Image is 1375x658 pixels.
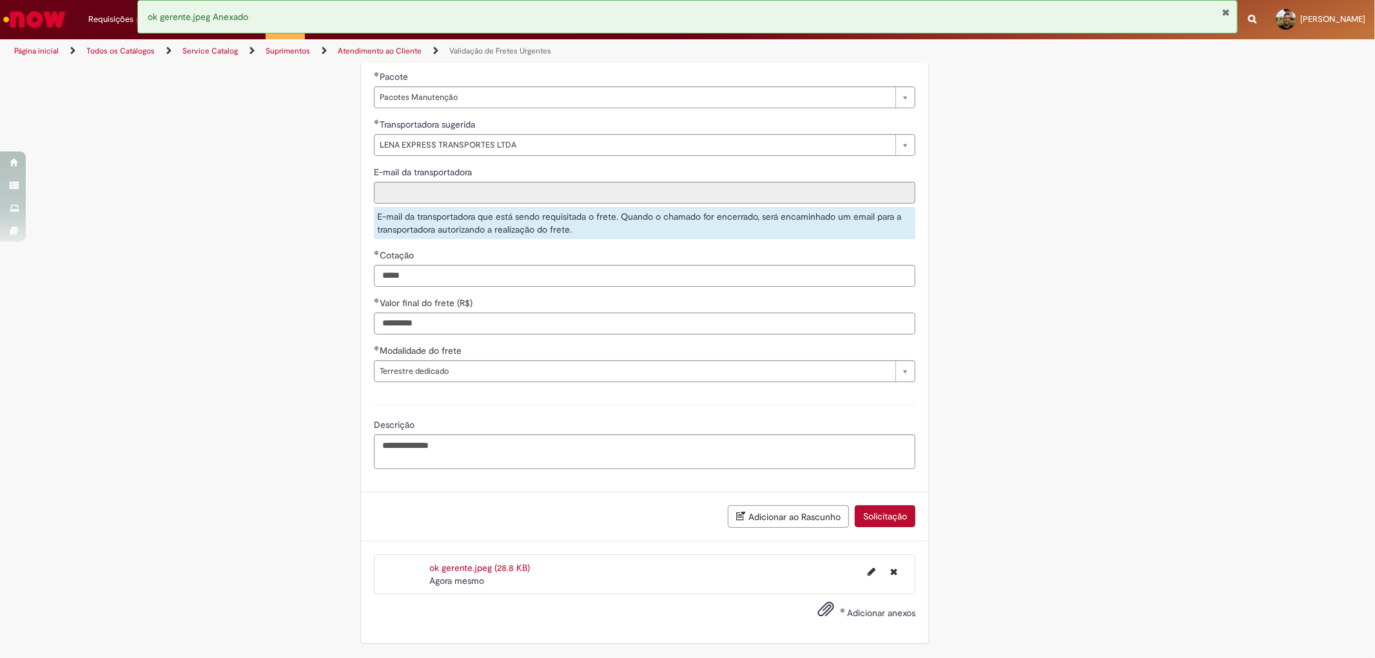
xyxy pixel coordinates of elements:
span: Valor final do frete (R$) [380,297,475,309]
span: Obrigatório Preenchido [374,345,380,351]
span: Somente leitura - E-mail da transportadora [374,166,474,178]
button: Excluir ok gerente.jpeg [883,561,905,582]
span: Obrigatório Preenchido [374,298,380,303]
span: Obrigatório Preenchido [374,72,380,77]
button: Adicionar anexos [814,597,837,627]
input: E-mail da transportadora [374,182,915,204]
button: Solicitação [855,505,915,527]
span: Cotação [380,249,416,261]
span: Descrição [374,419,417,431]
span: Agora mesmo [429,575,484,586]
span: Obrigatório Preenchido [374,250,380,255]
button: Fechar Notificação [1222,7,1231,17]
textarea: Descrição [374,434,915,469]
button: Adicionar ao Rascunho [728,505,849,528]
input: Cotação [374,265,915,287]
a: Atendimento ao Cliente [338,46,422,56]
span: Obrigatório Preenchido [374,119,380,124]
span: Modalidade do frete [380,345,464,356]
span: Requisições [88,13,133,26]
button: Editar nome de arquivo ok gerente.jpeg [860,561,883,582]
span: Transportadora sugerida [380,119,478,130]
span: 2 [136,15,147,26]
a: Todos os Catálogos [86,46,155,56]
span: Adicionar anexos [847,607,915,619]
span: Pacote [380,71,411,82]
span: ok gerente.jpeg Anexado [148,11,248,23]
span: LENA EXPRESS TRANSPORTES LTDA [380,135,889,155]
span: Terrestre dedicado [380,361,889,382]
input: Valor final do frete (R$) [374,313,915,334]
span: [PERSON_NAME] [1300,14,1365,24]
a: Validação de Fretes Urgentes [449,46,551,56]
span: Pacotes Manutenção [380,87,889,108]
a: Service Catalog [182,46,238,56]
img: ServiceNow [1,6,68,32]
a: ok gerente.jpeg (28.8 KB) [429,562,530,574]
a: Suprimentos [266,46,310,56]
ul: Trilhas de página [10,39,907,63]
a: Página inicial [14,46,59,56]
div: E-mail da transportadora que está sendo requisitada o frete. Quando o chamado for encerrado, será... [374,207,915,239]
time: 29/08/2025 15:16:37 [429,575,484,586]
